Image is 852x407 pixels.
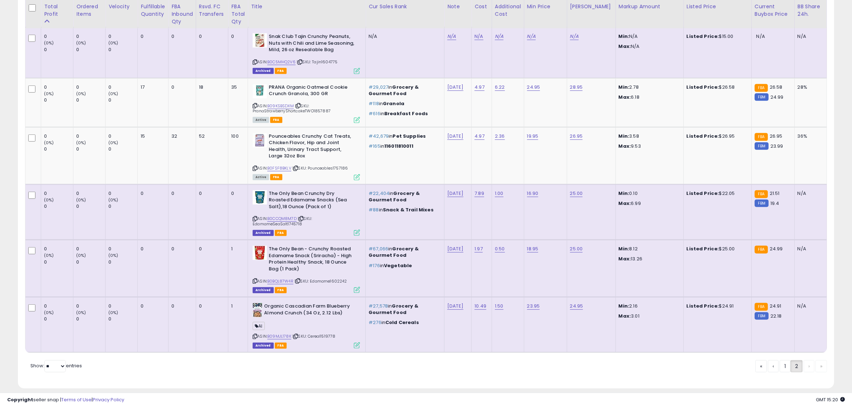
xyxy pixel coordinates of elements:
[369,246,439,259] p: in
[369,263,439,269] p: in
[687,190,719,197] b: Listed Price:
[369,143,439,149] p: in
[369,303,418,316] span: Grocery & Gourmet Food
[108,197,118,203] small: (0%)
[76,140,86,146] small: (0%)
[495,133,505,140] a: 2.36
[231,133,242,139] div: 100
[755,246,768,254] small: FBA
[687,133,719,139] b: Listed Price:
[267,216,297,222] a: B0CCQM8M7D
[44,33,73,40] div: 0
[447,245,463,252] a: [DATE]
[76,316,105,322] div: 0
[76,252,86,258] small: (0%)
[44,133,73,139] div: 0
[770,190,780,197] span: 21.51
[474,303,486,310] a: 10.49
[44,303,73,309] div: 0
[369,190,389,197] span: #22,404
[76,91,86,97] small: (0%)
[199,190,223,197] div: 0
[171,133,190,139] div: 32
[798,246,821,252] div: N/A
[292,333,335,339] span: | SKU: Cereal1519778
[108,91,118,97] small: (0%)
[267,333,291,339] a: B09MJL178K
[527,190,539,197] a: 16.90
[108,84,137,90] div: 0
[171,303,190,309] div: 0
[231,190,242,197] div: 0
[755,142,769,150] small: FBM
[474,245,483,252] a: 1.97
[76,146,105,152] div: 0
[619,84,678,90] p: 2.78
[369,303,388,309] span: #27,578
[253,103,331,114] span: | SKU: PranaStrawberryShortcakeTWO1857887
[770,303,782,309] span: 24.91
[44,246,73,252] div: 0
[687,84,746,90] div: $26.58
[199,303,223,309] div: 0
[527,245,539,252] a: 18.95
[44,3,70,18] div: Total Profit
[297,59,337,65] span: | SKU: Tajin1604775
[474,3,489,10] div: Cost
[369,133,439,139] p: in
[619,200,678,207] p: 6.99
[570,133,583,140] a: 26.95
[369,110,380,117] span: #616
[294,278,347,284] span: | SKU: Edamame1602242
[253,68,273,74] span: Listings that have been deleted from Seller Central
[474,33,483,40] a: N/A
[687,84,719,90] b: Listed Price:
[76,46,105,53] div: 0
[108,46,137,53] div: 0
[687,133,746,139] div: $26.95
[44,197,54,203] small: (0%)
[267,165,291,171] a: B0FSF8BKLV
[816,396,845,403] span: 2025-10-10 15:20 GMT
[755,312,769,320] small: FBM
[527,303,540,310] a: 23.95
[253,303,262,317] img: 51LJvHiJjwL._SL40_.jpg
[141,133,163,139] div: 15
[687,33,746,40] div: $15.00
[7,396,33,403] strong: Copyright
[369,84,439,97] p: in
[253,230,273,236] span: Listings that have been deleted from Seller Central
[253,303,360,348] div: ASIN:
[770,200,779,207] span: 19.4
[790,360,803,372] a: 2
[755,200,769,207] small: FBM
[231,33,242,40] div: 0
[755,133,768,141] small: FBA
[770,94,784,100] span: 24.99
[44,203,73,210] div: 0
[267,103,294,109] a: B09KSBSDXM
[447,33,456,40] a: N/A
[108,259,137,265] div: 0
[619,43,678,50] p: N/A
[253,117,269,123] span: All listings currently available for purchase on Amazon
[447,84,463,91] a: [DATE]
[756,33,765,40] span: N/A
[269,133,356,161] b: Pounceables Crunchy Cat Treats, Chicken Flavor, Hip and Joint Health, Urinary Tract Support, Larg...
[369,111,439,117] p: in
[495,245,505,252] a: 0.50
[76,40,86,46] small: (0%)
[369,143,380,149] span: #165
[108,316,137,322] div: 0
[253,84,267,98] img: 41u98qjggRL._SL40_.jpg
[253,190,267,205] img: 41rYngaVpeL._SL40_.jpg
[369,207,439,213] p: in
[253,84,360,122] div: ASIN:
[619,313,631,319] strong: Max:
[44,252,54,258] small: (0%)
[495,33,503,40] a: N/A
[619,94,631,100] strong: Max:
[76,259,105,265] div: 0
[76,97,105,103] div: 0
[61,396,92,403] a: Terms of Use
